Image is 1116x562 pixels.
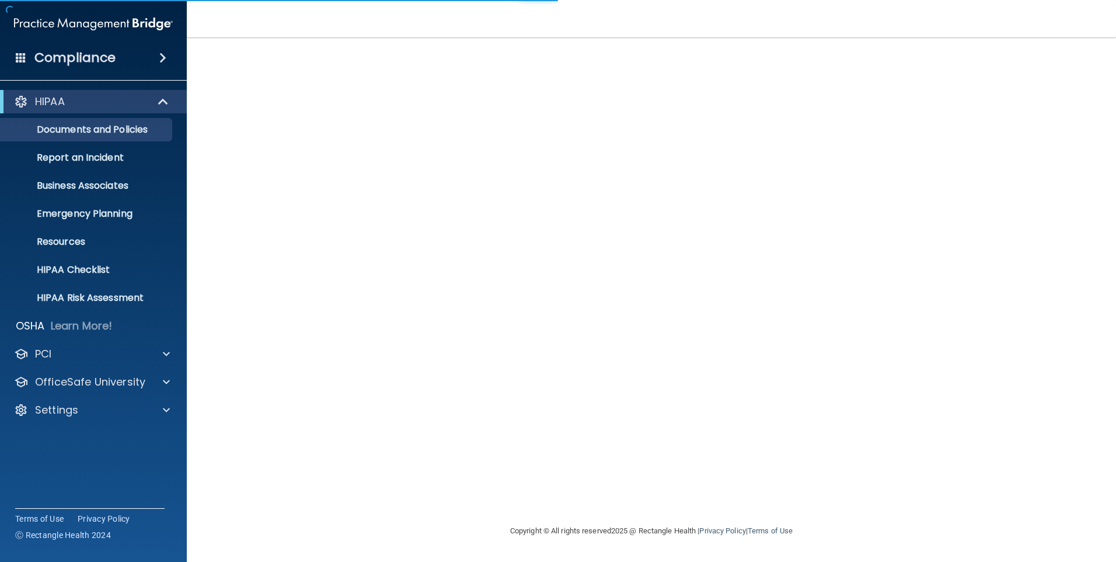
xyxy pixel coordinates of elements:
[78,513,130,525] a: Privacy Policy
[15,513,64,525] a: Terms of Use
[14,347,170,361] a: PCI
[8,208,167,220] p: Emergency Planning
[15,529,111,541] span: Ⓒ Rectangle Health 2024
[748,526,793,535] a: Terms of Use
[438,512,864,550] div: Copyright © All rights reserved 2025 @ Rectangle Health | |
[8,264,167,276] p: HIPAA Checklist
[51,319,113,333] p: Learn More!
[8,124,167,136] p: Documents and Policies
[699,526,745,535] a: Privacy Policy
[8,152,167,164] p: Report an Incident
[14,403,170,417] a: Settings
[35,403,78,417] p: Settings
[8,180,167,192] p: Business Associates
[35,375,145,389] p: OfficeSafe University
[34,50,116,66] h4: Compliance
[14,95,169,109] a: HIPAA
[35,347,51,361] p: PCI
[16,319,45,333] p: OSHA
[14,12,173,36] img: PMB logo
[35,95,65,109] p: HIPAA
[8,236,167,248] p: Resources
[8,292,167,304] p: HIPAA Risk Assessment
[14,375,170,389] a: OfficeSafe University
